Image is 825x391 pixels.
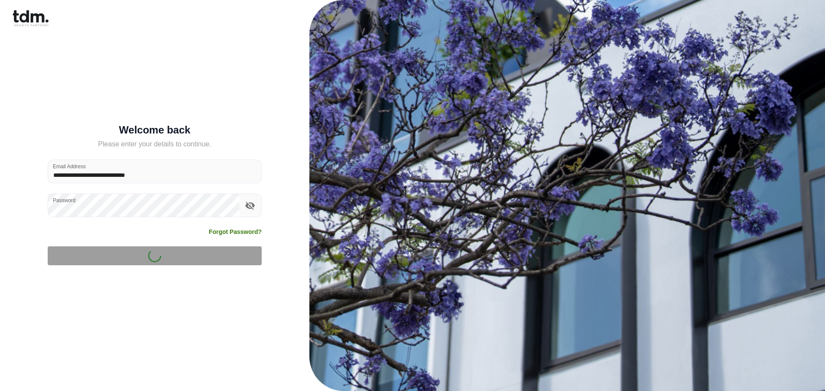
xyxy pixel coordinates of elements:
[243,198,257,213] button: toggle password visibility
[48,126,262,134] h5: Welcome back
[53,163,86,170] label: Email Address
[48,139,262,149] h5: Please enter your details to continue.
[209,227,262,236] a: Forgot Password?
[53,197,76,204] label: Password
